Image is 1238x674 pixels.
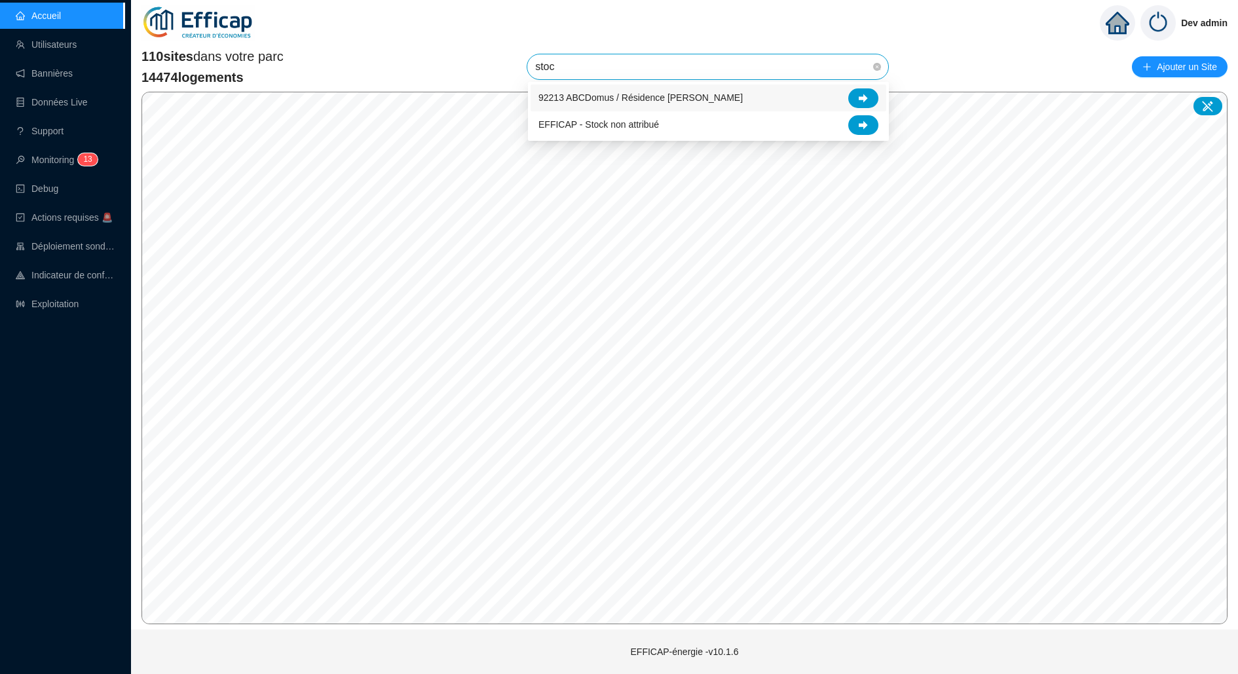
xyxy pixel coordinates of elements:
a: monitorMonitoring13 [16,155,94,165]
a: homeAccueil [16,10,61,21]
span: 1 [83,155,88,164]
canvas: Map [142,92,1228,624]
span: Ajouter un Site [1157,58,1217,76]
a: questionSupport [16,126,64,136]
a: codeDebug [16,183,58,194]
a: notificationBannières [16,68,73,79]
button: Ajouter un Site [1132,56,1228,77]
span: 92213 ABCDomus / Résidence [PERSON_NAME] [538,91,743,105]
span: Dev admin [1181,2,1228,44]
span: plus [1142,62,1152,71]
span: EFFICAP-énergie - v10.1.6 [631,646,739,657]
div: 92213 ABCDomus / Résidence Livingstone [531,84,886,111]
span: 3 [88,155,92,164]
span: 110 sites [141,49,193,64]
a: heat-mapIndicateur de confort [16,270,115,280]
a: clusterDéploiement sondes [16,241,115,252]
span: dans votre parc [141,47,284,66]
span: Actions requises 🚨 [31,212,113,223]
a: teamUtilisateurs [16,39,77,50]
img: power [1140,5,1176,41]
sup: 13 [78,153,97,166]
a: databaseDonnées Live [16,97,88,107]
a: slidersExploitation [16,299,79,309]
div: EFFICAP - Stock non attribué [531,111,886,138]
span: home [1106,11,1129,35]
span: check-square [16,213,25,222]
span: EFFICAP - Stock non attribué [538,118,659,132]
span: 14474 logements [141,68,284,86]
span: close-circle [873,63,881,71]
